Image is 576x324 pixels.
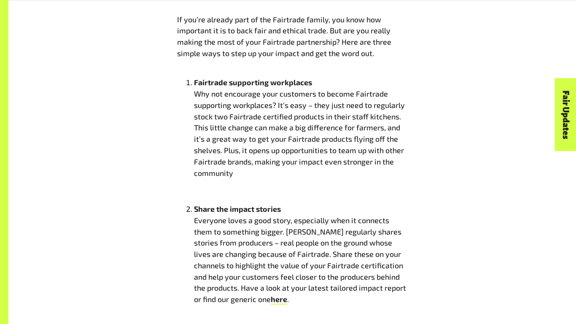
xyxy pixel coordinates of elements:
[194,78,312,87] strong: Fairtrade supporting workplaces
[177,15,391,58] span: If you’re already part of the Fairtrade family, you know how important it is to back fair and eth...
[194,204,281,213] strong: Share the impact stories
[271,294,287,305] a: here
[194,77,407,178] li: Why not encourage your customers to become Fairtrade supporting workplaces? It’s easy – they just...
[194,203,407,305] li: Everyone loves a good story, especially when it connects them to something bigger. [PERSON_NAME] ...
